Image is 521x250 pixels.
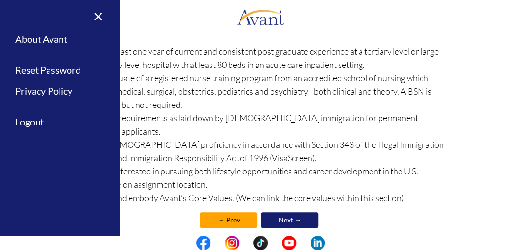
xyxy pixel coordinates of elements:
[253,236,268,250] img: tt.png
[196,236,210,250] img: fb.png
[311,236,325,250] img: li.png
[85,71,446,111] li: Be a graduate of a registered nurse training program from an accredited school of nursing which c...
[85,191,446,204] li: Uphold and embody Avant’s Core Values. (We can link the core values within this section)
[200,212,257,228] a: ← Prev
[85,178,446,191] li: Be flexible on assignment location.
[261,212,318,228] a: Next →
[268,236,282,250] img: blank.png
[210,236,225,250] img: blank.png
[296,236,311,250] img: blank.png
[85,138,446,164] li: Meet [DEMOGRAPHIC_DATA] proficiency in accordance with Section 343 of the Illegal Immigration Ref...
[85,45,446,71] li: Have at least one year of current and consistent post graduate experience at a tertiary level or ...
[85,111,446,138] li: Meet the requirements as laid down by [DEMOGRAPHIC_DATA] immigration for permanent residency appl...
[85,164,446,178] li: Be very interested in pursuing both lifestyle opportunities and career development in the U.S.
[237,2,284,31] img: logo.png
[225,236,239,250] img: in.png
[239,236,253,250] img: blank.png
[282,236,296,250] img: yt.png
